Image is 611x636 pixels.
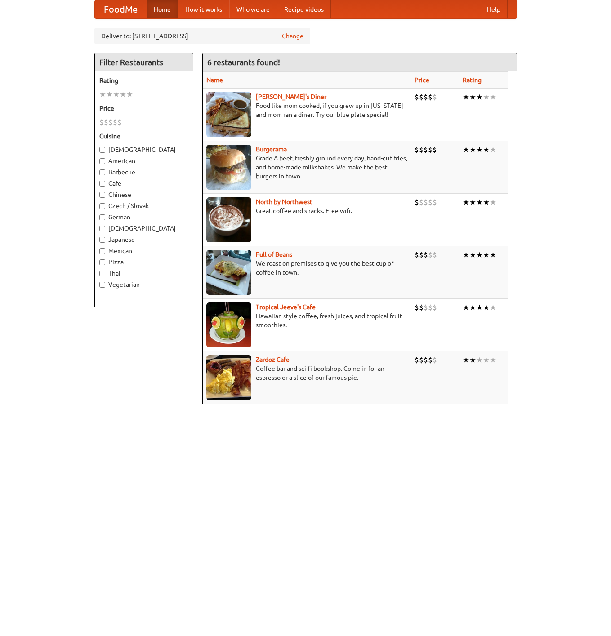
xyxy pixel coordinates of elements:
[419,302,424,312] li: $
[99,169,105,175] input: Barbecue
[99,237,105,243] input: Japanese
[476,302,483,312] li: ★
[99,117,104,127] li: $
[206,302,251,347] img: jeeves.jpg
[206,92,251,137] img: sallys.jpg
[415,302,419,312] li: $
[277,0,331,18] a: Recipe videos
[483,250,490,260] li: ★
[424,92,428,102] li: $
[415,250,419,260] li: $
[480,0,508,18] a: Help
[206,76,223,84] a: Name
[99,213,188,222] label: German
[178,0,229,18] a: How it works
[94,28,310,44] div: Deliver to: [STREET_ADDRESS]
[206,250,251,295] img: beans.jpg
[108,117,113,127] li: $
[99,282,105,288] input: Vegetarian
[490,92,496,102] li: ★
[99,156,188,165] label: American
[433,355,437,365] li: $
[99,224,188,233] label: [DEMOGRAPHIC_DATA]
[463,92,469,102] li: ★
[433,197,437,207] li: $
[256,251,292,258] a: Full of Beans
[113,117,117,127] li: $
[490,145,496,155] li: ★
[419,145,424,155] li: $
[147,0,178,18] a: Home
[469,197,476,207] li: ★
[476,92,483,102] li: ★
[126,89,133,99] li: ★
[415,145,419,155] li: $
[99,203,105,209] input: Czech / Slovak
[424,355,428,365] li: $
[415,76,429,84] a: Price
[483,92,490,102] li: ★
[99,147,105,153] input: [DEMOGRAPHIC_DATA]
[99,259,105,265] input: Pizza
[424,302,428,312] li: $
[206,311,407,329] p: Hawaiian style coffee, fresh juices, and tropical fruit smoothies.
[415,92,419,102] li: $
[99,280,188,289] label: Vegetarian
[99,271,105,276] input: Thai
[99,214,105,220] input: German
[256,93,326,100] a: [PERSON_NAME]'s Diner
[99,192,105,198] input: Chinese
[95,0,147,18] a: FoodMe
[469,92,476,102] li: ★
[419,355,424,365] li: $
[206,101,407,119] p: Food like mom cooked, if you grew up in [US_STATE] and mom ran a diner. Try our blue plate special!
[99,269,188,278] label: Thai
[117,117,122,127] li: $
[99,145,188,154] label: [DEMOGRAPHIC_DATA]
[490,355,496,365] li: ★
[206,145,251,190] img: burgerama.jpg
[476,197,483,207] li: ★
[99,258,188,267] label: Pizza
[463,145,469,155] li: ★
[256,356,290,363] a: Zardoz Cafe
[463,355,469,365] li: ★
[433,250,437,260] li: $
[483,197,490,207] li: ★
[476,355,483,365] li: ★
[99,179,188,188] label: Cafe
[113,89,120,99] li: ★
[99,226,105,231] input: [DEMOGRAPHIC_DATA]
[256,198,312,205] a: North by Northwest
[419,250,424,260] li: $
[99,181,105,187] input: Cafe
[428,92,433,102] li: $
[120,89,126,99] li: ★
[428,197,433,207] li: $
[99,158,105,164] input: American
[428,145,433,155] li: $
[463,250,469,260] li: ★
[206,355,251,400] img: zardoz.jpg
[424,250,428,260] li: $
[256,146,287,153] b: Burgerama
[428,302,433,312] li: $
[206,364,407,382] p: Coffee bar and sci-fi bookshop. Come in for an espresso or a slice of our famous pie.
[483,302,490,312] li: ★
[469,250,476,260] li: ★
[419,197,424,207] li: $
[99,168,188,177] label: Barbecue
[415,197,419,207] li: $
[206,197,251,242] img: north.jpg
[206,154,407,181] p: Grade A beef, freshly ground every day, hand-cut fries, and home-made milkshakes. We make the bes...
[206,259,407,277] p: We roast on premises to give you the best cup of coffee in town.
[483,355,490,365] li: ★
[469,302,476,312] li: ★
[99,104,188,113] h5: Price
[490,197,496,207] li: ★
[95,53,193,71] h4: Filter Restaurants
[463,302,469,312] li: ★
